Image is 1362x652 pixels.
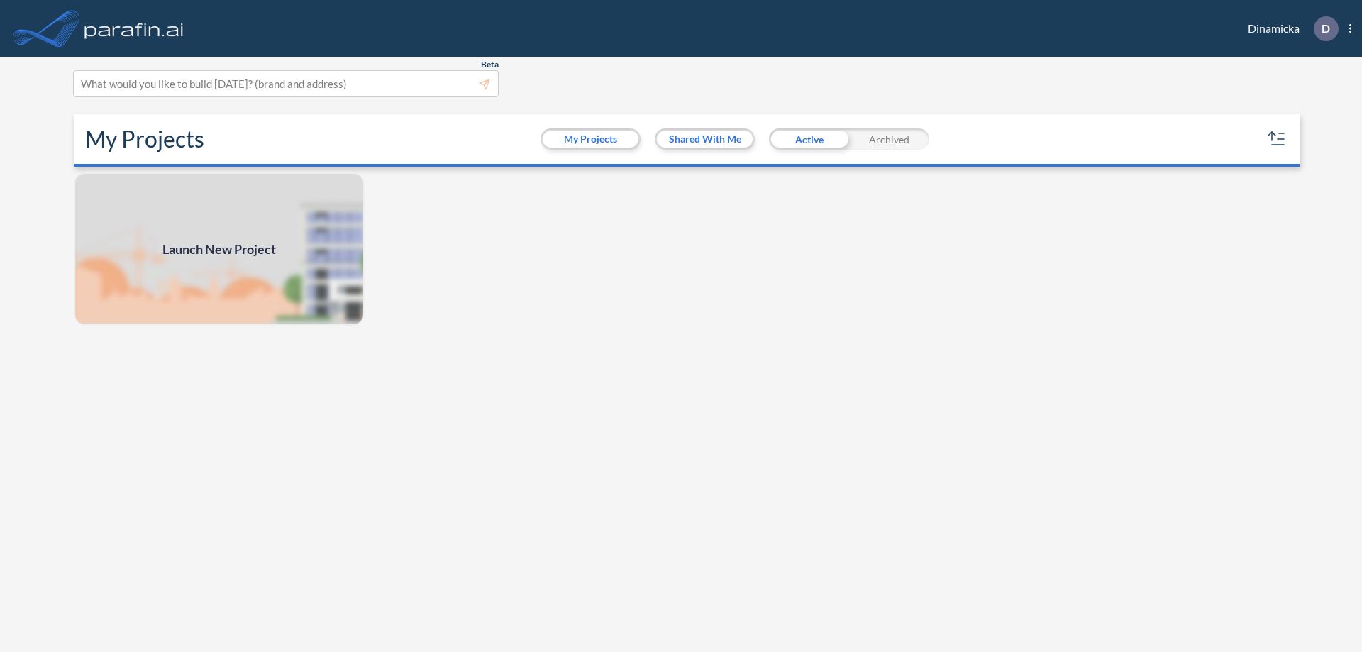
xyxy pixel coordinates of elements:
[1227,16,1351,41] div: Dinamicka
[162,240,276,259] span: Launch New Project
[769,128,849,150] div: Active
[481,59,499,70] span: Beta
[74,172,365,326] a: Launch New Project
[1266,128,1288,150] button: sort
[85,126,204,153] h2: My Projects
[657,131,753,148] button: Shared With Me
[82,14,187,43] img: logo
[74,172,365,326] img: add
[543,131,638,148] button: My Projects
[849,128,929,150] div: Archived
[1322,22,1330,35] p: D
